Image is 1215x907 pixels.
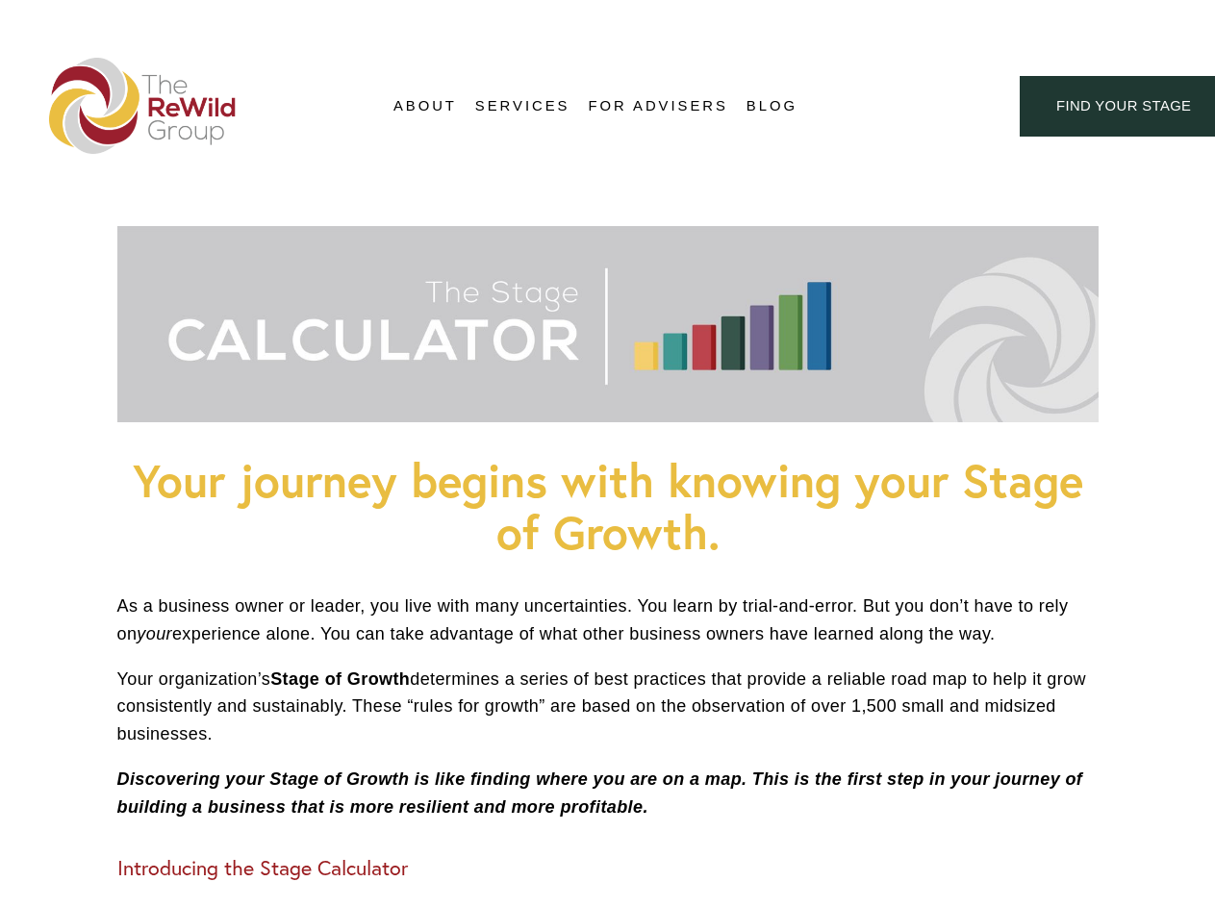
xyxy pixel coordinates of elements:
[393,93,457,119] span: About
[117,592,1099,648] p: As a business owner or leader, you live with many uncertainties. You learn by trial-and-error. Bu...
[270,669,410,689] strong: Stage of Growth
[393,92,457,121] a: folder dropdown
[117,666,1099,748] p: Your organization’s determines a series of best practices that provide a reliable road map to hel...
[588,92,727,121] a: For Advisers
[117,769,1088,817] em: Discovering your Stage of Growth is like finding where you are on a map. This is the first step i...
[475,92,570,121] a: folder dropdown
[747,92,797,121] a: Blog
[137,624,172,643] em: your
[475,93,570,119] span: Services
[133,450,1097,561] strong: Your journey begins with knowing your Stage of Growth.
[117,856,1099,881] h3: Introducing the Stage Calculator
[49,58,238,154] img: The ReWild Group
